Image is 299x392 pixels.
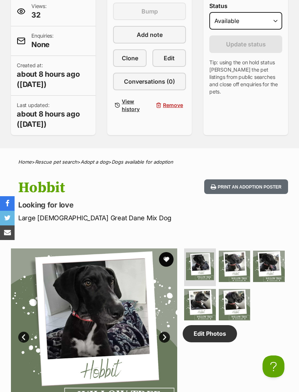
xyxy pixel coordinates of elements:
a: Home [18,159,32,165]
button: Update status [209,35,282,53]
span: about 8 hours ago ([DATE]) [17,69,90,90]
span: Clone [122,54,138,62]
a: Add note [113,26,186,43]
img: Photo of Hobbit [186,252,214,281]
a: Rescue pet search [35,159,77,165]
a: Conversations (0) [113,73,186,90]
a: Clone [113,49,147,67]
span: Add note [137,30,163,39]
img: Photo of Hobbit [219,251,251,282]
img: Photo of Hobbit [184,289,216,321]
span: Update status [226,40,266,49]
p: Tip: using the on hold status [PERSON_NAME] the pet listings from public searches and close off e... [209,59,282,95]
a: Next [159,332,170,343]
span: Remove [163,101,183,109]
p: Views: [31,3,47,20]
button: Print an adoption poster [204,179,288,194]
h1: Hobbit [18,179,185,196]
a: Adopt a dog [81,159,108,165]
span: None [31,39,54,50]
a: Prev [18,332,29,343]
label: Status [209,3,282,9]
button: Bump [113,3,186,20]
a: Edit [152,49,186,67]
span: Bump [141,7,158,16]
span: about 8 hours ago ([DATE]) [17,109,90,129]
a: Dogs available for adoption [112,159,173,165]
span: View history [122,98,144,113]
span: Edit [164,54,175,62]
img: Photo of Hobbit [253,251,285,282]
p: Last updated: [17,102,90,129]
span: 32 [31,10,47,20]
span: Conversations (0) [124,77,175,86]
img: Photo of Hobbit [219,289,251,321]
a: View history [113,96,147,114]
p: Enquiries: [31,32,54,50]
button: favourite [159,252,174,267]
button: Remove [152,96,186,114]
p: Looking for love [18,200,185,210]
a: Edit Photos [183,325,237,342]
p: Created at: [17,62,90,90]
iframe: Help Scout Beacon - Open [263,355,284,377]
p: Large [DEMOGRAPHIC_DATA] Great Dane Mix Dog [18,213,185,223]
